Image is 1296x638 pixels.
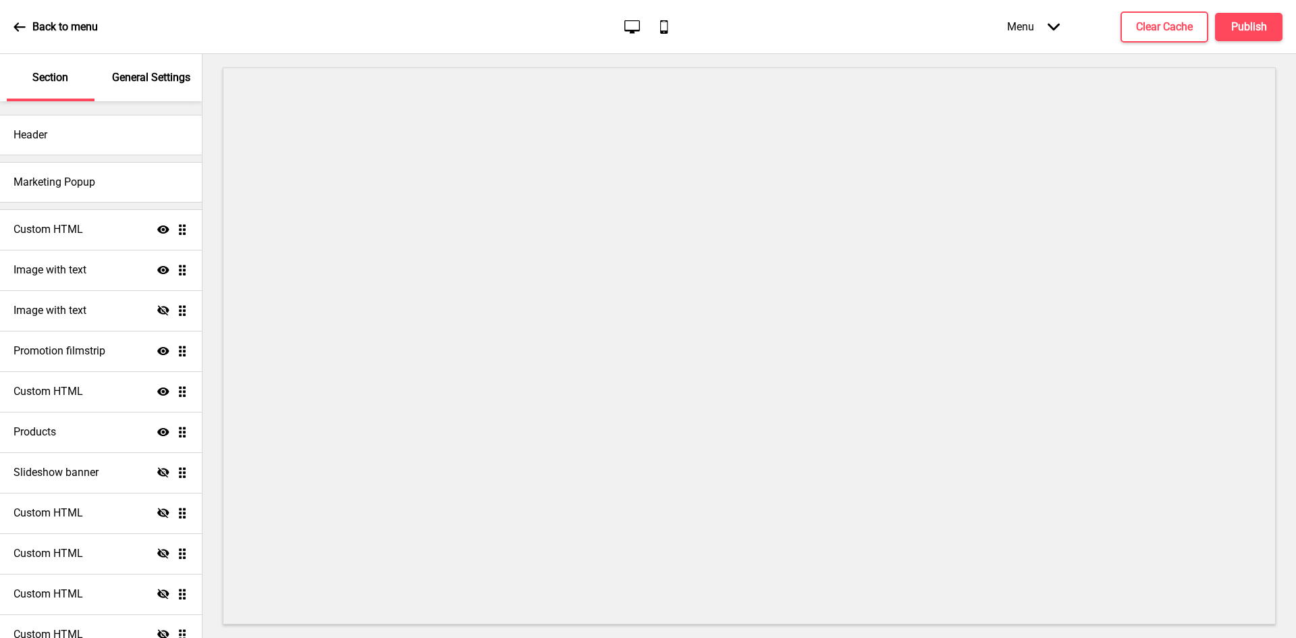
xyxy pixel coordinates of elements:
h4: Clear Cache [1136,20,1193,34]
h4: Image with text [13,263,86,277]
h4: Custom HTML [13,222,83,237]
button: Clear Cache [1120,11,1208,43]
h4: Products [13,425,56,440]
p: Back to menu [32,20,98,34]
h4: Image with text [13,303,86,318]
h4: Publish [1231,20,1267,34]
div: Menu [994,7,1073,47]
p: Section [32,70,68,85]
h4: Slideshow banner [13,465,99,480]
h4: Custom HTML [13,506,83,521]
a: Back to menu [13,9,98,45]
h4: Custom HTML [13,587,83,602]
h4: Marketing Popup [13,175,95,190]
h4: Header [13,128,47,142]
h4: Custom HTML [13,546,83,561]
h4: Custom HTML [13,384,83,399]
h4: Promotion filmstrip [13,344,105,358]
p: General Settings [112,70,190,85]
button: Publish [1215,13,1282,41]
